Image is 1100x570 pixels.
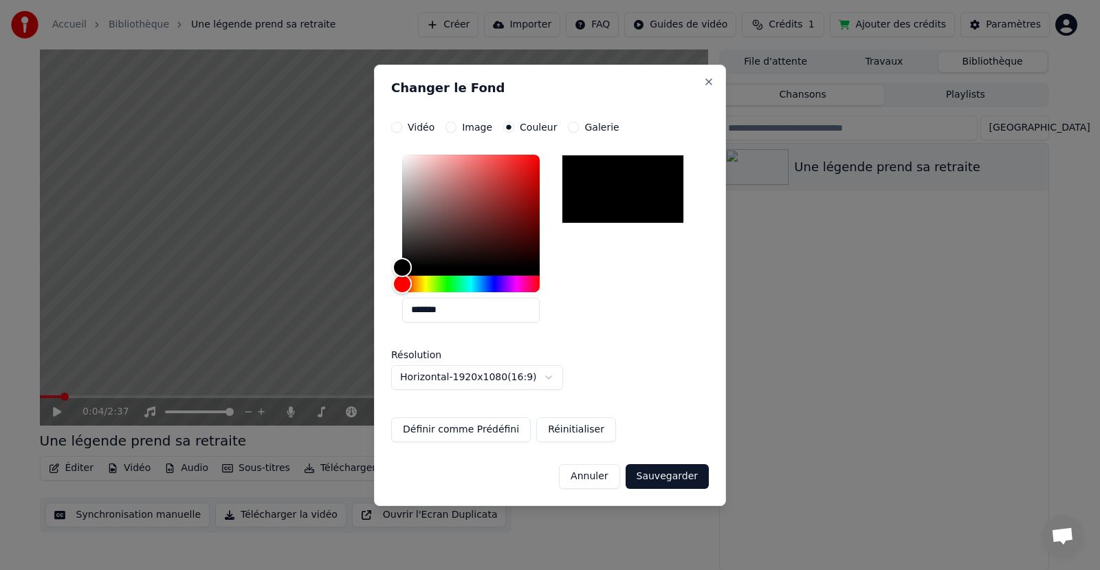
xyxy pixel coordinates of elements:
[402,155,540,267] div: Color
[584,122,619,132] label: Galerie
[462,122,492,132] label: Image
[520,122,557,132] label: Couleur
[626,464,709,489] button: Sauvegarder
[391,82,709,94] h2: Changer le Fond
[559,464,619,489] button: Annuler
[391,350,529,360] label: Résolution
[402,276,540,292] div: Hue
[391,417,531,442] button: Définir comme Prédéfini
[408,122,434,132] label: Vidéo
[536,417,616,442] button: Réinitialiser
